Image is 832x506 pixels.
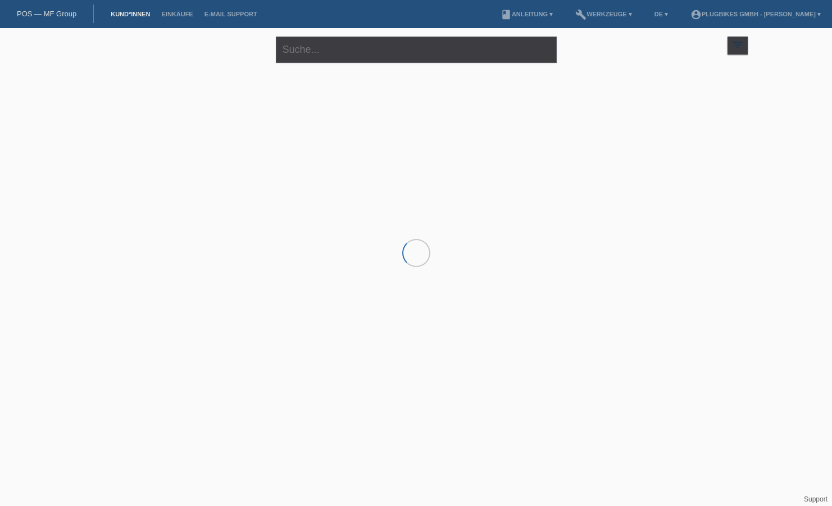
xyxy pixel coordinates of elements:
i: book [501,9,512,20]
a: Einkäufe [156,11,198,17]
input: Suche... [276,37,557,63]
a: account_circlePlugBikes GmbH - [PERSON_NAME] ▾ [685,11,826,17]
a: Support [804,495,828,503]
a: Kund*innen [105,11,156,17]
i: filter_list [731,39,744,51]
i: build [575,9,587,20]
a: E-Mail Support [199,11,263,17]
a: buildWerkzeuge ▾ [570,11,638,17]
a: bookAnleitung ▾ [495,11,558,17]
i: account_circle [690,9,702,20]
a: POS — MF Group [17,10,76,18]
a: DE ▾ [649,11,674,17]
